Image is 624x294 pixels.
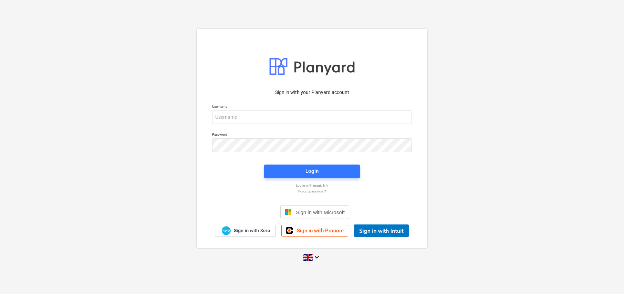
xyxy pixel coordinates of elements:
img: Xero logo [222,226,231,235]
span: Sign in with Xero [234,228,270,234]
p: Sign in with your Planyard account [212,89,412,96]
span: Sign in with Procore [297,228,344,234]
a: Sign in with Xero [215,225,276,237]
input: Username [212,110,412,124]
span: Sign in with Microsoft [296,209,345,215]
a: Log in with magic link [209,183,415,188]
p: Password [212,132,412,138]
img: Microsoft logo [285,209,292,216]
div: Login [305,167,319,176]
p: Username [212,104,412,110]
button: Login [264,165,360,178]
a: Sign in with Procore [281,225,348,237]
a: Forgot password? [209,189,415,193]
i: keyboard_arrow_down [313,253,321,261]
